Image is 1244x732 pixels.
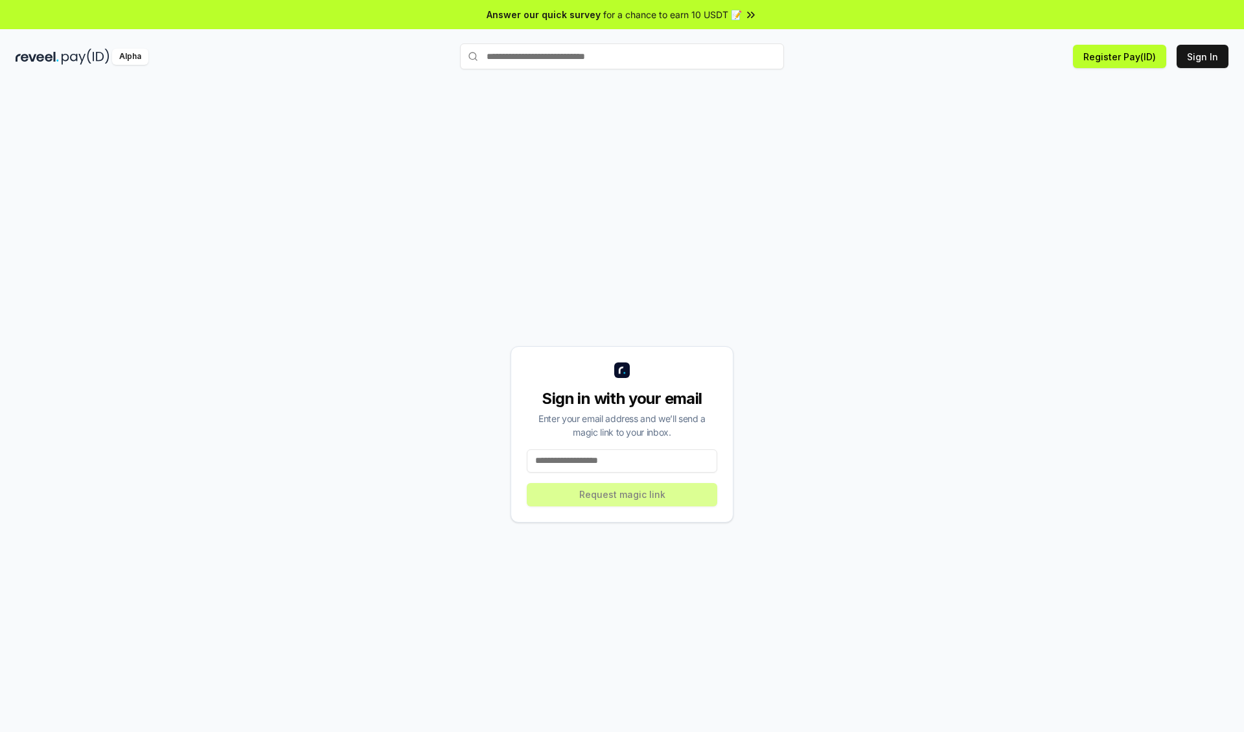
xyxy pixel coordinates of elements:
div: Alpha [112,49,148,65]
span: for a chance to earn 10 USDT 📝 [603,8,742,21]
span: Answer our quick survey [487,8,601,21]
img: reveel_dark [16,49,59,65]
button: Sign In [1177,45,1228,68]
button: Register Pay(ID) [1073,45,1166,68]
div: Sign in with your email [527,388,717,409]
img: logo_small [614,362,630,378]
img: pay_id [62,49,109,65]
div: Enter your email address and we’ll send a magic link to your inbox. [527,412,717,439]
